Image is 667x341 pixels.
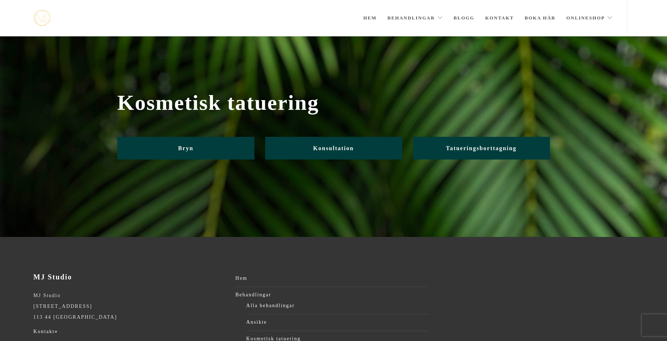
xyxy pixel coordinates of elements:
p: MJ Studio [STREET_ADDRESS] 113 44 [GEOGRAPHIC_DATA] [34,290,226,323]
span: Bryn [178,145,194,151]
img: mjstudio [34,10,50,26]
span: Tatueringsborttagning [446,145,516,151]
a: mjstudio mjstudio mjstudio [34,10,50,26]
a: Ansikte [246,317,428,328]
a: Kontakt» [34,329,58,334]
span: Kosmetisk tatuering [117,90,550,115]
span: Konsultation [313,145,354,151]
strong: » [55,329,58,334]
a: Tatueringsborttagning [413,137,550,160]
a: Alla behandlingar [246,300,428,311]
a: Behandlingar [235,290,428,300]
a: Hem [235,273,428,284]
a: Bryn [117,137,254,160]
h3: MJ Studio [34,273,226,281]
a: Konsultation [265,137,402,160]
